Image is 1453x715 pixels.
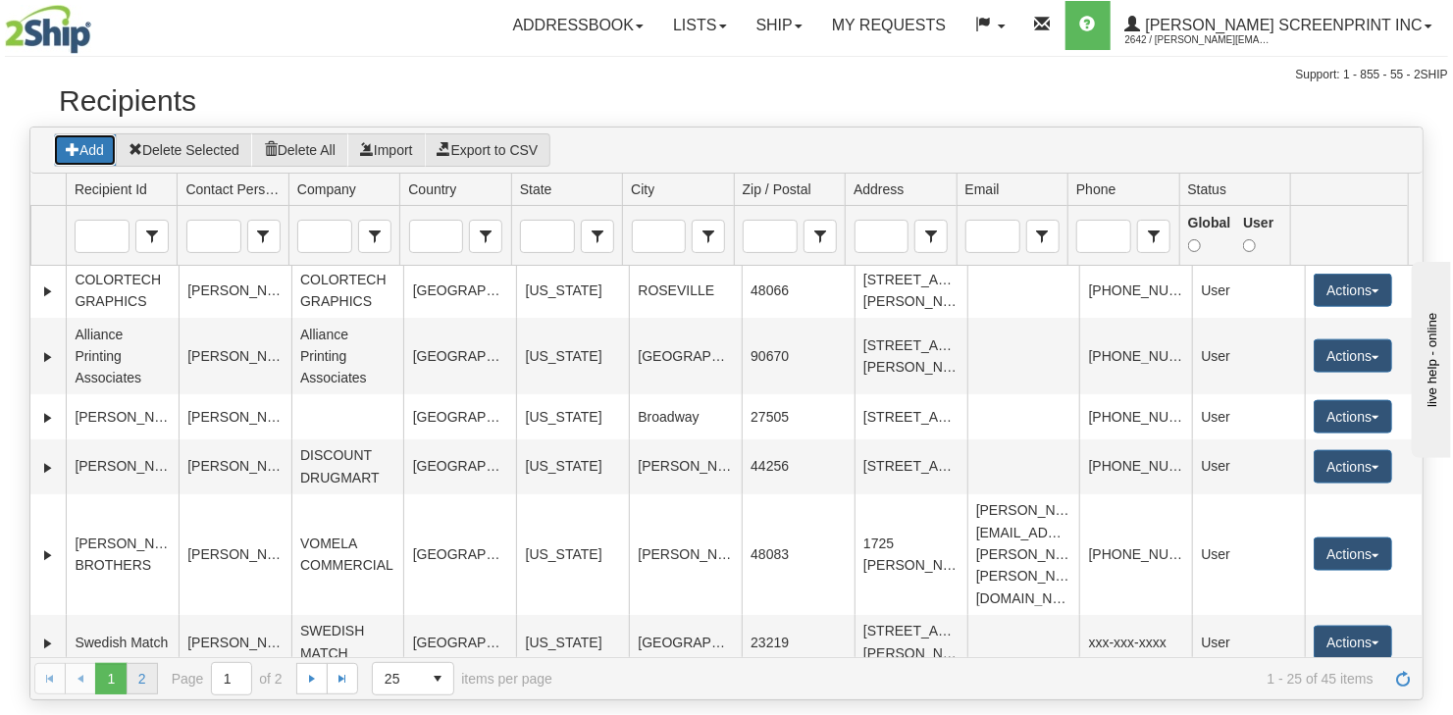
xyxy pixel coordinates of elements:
[957,206,1067,266] td: filter cell
[179,263,291,318] td: [PERSON_NAME]
[95,663,127,694] span: Page 1
[1125,30,1272,50] span: 2642 / [PERSON_NAME][EMAIL_ADDRESS][DOMAIN_NAME]
[1314,450,1392,484] button: Actions
[1079,439,1192,494] td: [PHONE_NUMBER]
[1079,394,1192,438] td: [PHONE_NUMBER]
[629,439,742,494] td: [PERSON_NAME]
[1188,212,1237,256] label: Global
[1079,318,1192,394] td: [PHONE_NUMBER]
[511,206,622,266] td: filter cell
[965,179,1000,199] span: Email
[520,179,552,199] span: State
[1079,615,1192,670] td: xxx-xxx-xxxx
[855,615,967,670] td: [STREET_ADDRESS][PERSON_NAME]
[1243,212,1281,256] label: User
[845,206,956,266] td: filter cell
[521,221,574,252] input: State
[1138,221,1169,252] span: select
[403,263,516,318] td: [GEOGRAPHIC_DATA]
[403,394,516,438] td: [GEOGRAPHIC_DATA]
[425,133,551,167] button: Export to CSV
[631,179,654,199] span: City
[1192,318,1305,394] td: User
[66,263,179,318] td: COLORTECH GRAPHICS
[1314,339,1392,373] button: Actions
[38,408,58,428] a: Expand
[410,221,463,252] input: Country
[372,662,454,695] span: Page sizes drop down
[1067,206,1178,266] td: filter cell
[1192,394,1305,438] td: User
[38,545,58,565] a: Expand
[127,663,158,694] a: 2
[5,67,1448,83] div: Support: 1 - 855 - 55 - 2SHIP
[172,662,283,695] span: Page of 2
[1111,1,1447,50] a: [PERSON_NAME] Screenprint Inc 2642 / [PERSON_NAME][EMAIL_ADDRESS][DOMAIN_NAME]
[403,318,516,394] td: [GEOGRAPHIC_DATA]
[403,615,516,670] td: [GEOGRAPHIC_DATA]
[629,263,742,318] td: ROSEVILLE
[53,133,117,167] button: Add
[385,669,410,689] span: 25
[288,206,399,266] td: filter cell
[915,221,947,252] span: select
[38,458,58,478] a: Expand
[66,615,179,670] td: Swedish Match
[327,663,358,694] a: Go to the last page
[1079,494,1192,615] td: [PHONE_NUMBER]
[297,179,356,199] span: Company
[1027,221,1059,252] span: select
[1192,439,1305,494] td: User
[1137,220,1170,253] span: Phone
[743,179,811,199] span: Zip / Postal
[66,318,179,394] td: Alliance Printing Associates
[1408,257,1451,457] iframe: chat widget
[855,439,967,494] td: [STREET_ADDRESS]
[30,128,1423,174] div: grid toolbar
[629,494,742,615] td: [PERSON_NAME]
[855,494,967,615] td: 1725 [PERSON_NAME]
[516,263,629,318] td: [US_STATE]
[633,221,686,252] input: City
[1076,179,1116,199] span: Phone
[247,220,281,253] span: Contact Person
[291,494,404,615] td: VOMELA COMMERCIAL
[1387,663,1419,694] a: Refresh
[358,220,391,253] span: Company
[15,17,182,31] div: live help - online
[1314,626,1392,659] button: Actions
[1314,400,1392,434] button: Actions
[1192,615,1305,670] td: User
[742,394,855,438] td: 27505
[742,1,817,50] a: Ship
[742,439,855,494] td: 44256
[179,615,291,670] td: [PERSON_NAME]
[179,494,291,615] td: [PERSON_NAME]
[804,220,837,253] span: Zip / Postal
[855,394,967,438] td: [STREET_ADDRESS]
[581,220,614,253] span: State
[116,133,252,167] button: Delete Selected
[179,318,291,394] td: [PERSON_NAME]
[75,179,147,199] span: Recipient Id
[1141,17,1423,33] span: [PERSON_NAME] Screenprint Inc
[347,133,426,167] button: Import
[76,221,129,252] input: Recipient Id
[629,318,742,394] td: [GEOGRAPHIC_DATA]
[1079,263,1192,318] td: [PHONE_NUMBER]
[856,221,908,252] input: Address
[742,615,855,670] td: 23219
[38,281,58,301] a: Expand
[1077,221,1130,252] input: Phone
[187,221,240,252] input: Contact Person
[1188,179,1227,199] span: Status
[734,206,845,266] td: filter cell
[832,17,946,33] span: My Requests
[291,263,404,318] td: COLORTECH GRAPHICS
[185,179,280,199] span: Contact Person
[1192,494,1305,615] td: User
[5,5,91,54] img: logo2642.jpg
[516,318,629,394] td: [US_STATE]
[38,347,58,367] a: Expand
[1290,206,1408,266] td: filter cell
